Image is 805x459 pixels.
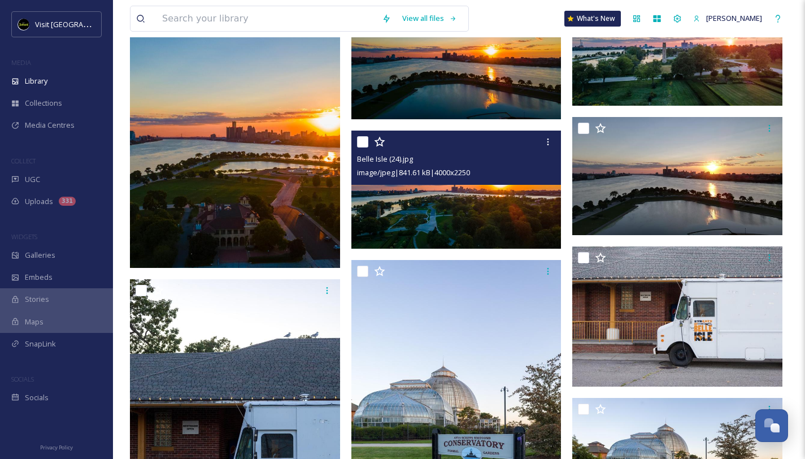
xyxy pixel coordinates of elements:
span: COLLECT [11,157,36,165]
button: Open Chat [755,409,788,442]
span: Uploads [25,196,53,207]
span: SOCIALS [11,375,34,383]
input: Search your library [156,6,376,31]
img: Belle Isle (10).jpg [572,117,782,235]
div: 331 [59,197,76,206]
span: Privacy Policy [40,444,73,451]
img: Belle Isle (66).jpg [572,246,782,387]
a: [PERSON_NAME] [687,7,768,29]
span: [PERSON_NAME] [706,13,762,23]
span: Maps [25,317,43,327]
img: VISIT%20DETROIT%20LOGO%20-%20BLACK%20BACKGROUND.png [18,19,29,30]
span: SnapLink [25,339,56,349]
a: Privacy Policy [40,440,73,453]
a: View all files [397,7,463,29]
img: Belle Isle (25).jpg [130,5,340,268]
span: Media Centres [25,120,75,131]
span: UGC [25,174,40,185]
span: Stories [25,294,49,305]
span: Galleries [25,250,55,261]
img: Belle Isle (46).jpg [351,1,562,119]
span: Library [25,76,47,86]
span: MEDIA [11,58,31,67]
span: Socials [25,392,49,403]
a: What's New [564,11,621,27]
span: image/jpeg | 841.61 kB | 4000 x 2250 [357,167,470,177]
span: Belle Isle (24).jpg [357,154,413,164]
span: WIDGETS [11,232,37,241]
span: Visit [GEOGRAPHIC_DATA] [35,19,123,29]
img: Belle Isle (24).jpg [351,131,562,249]
span: Embeds [25,272,53,283]
span: Collections [25,98,62,109]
